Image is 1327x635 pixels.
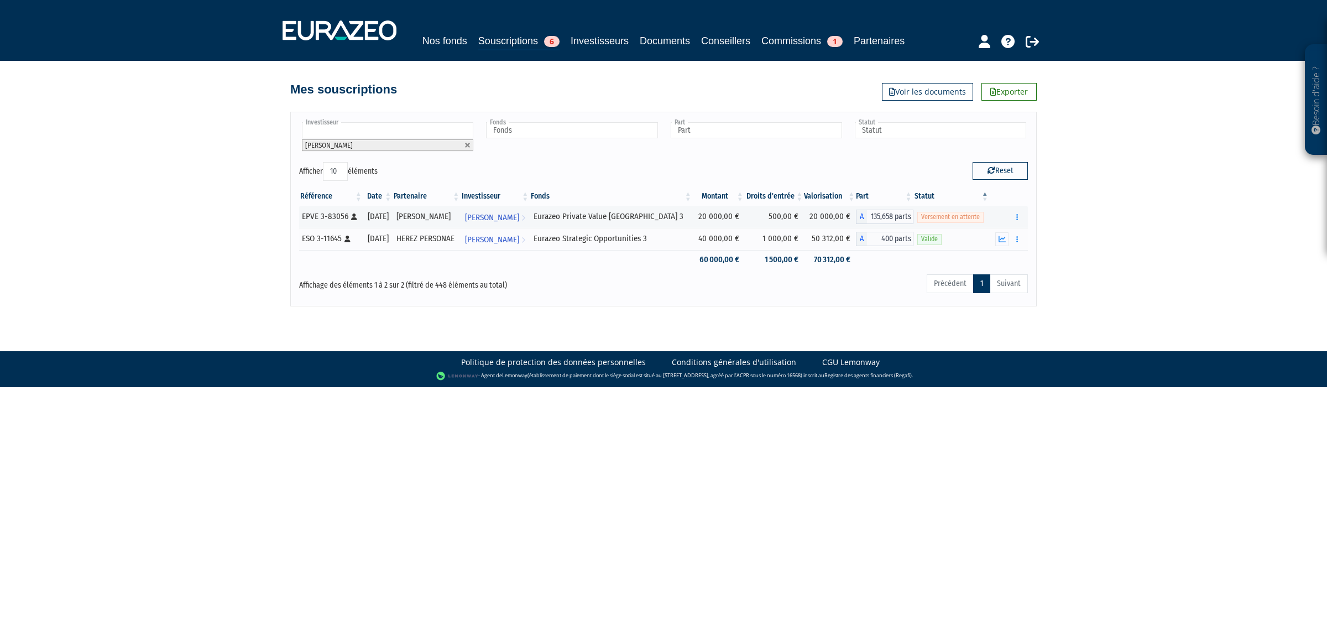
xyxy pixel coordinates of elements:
[351,214,357,220] i: [Français] Personne physique
[530,187,692,206] th: Fonds: activer pour trier la colonne par ordre croissant
[761,33,843,49] a: Commissions1
[882,83,973,101] a: Voir les documents
[534,233,688,244] div: Eurazeo Strategic Opportunities 3
[461,187,530,206] th: Investisseur: activer pour trier la colonne par ordre croissant
[856,232,913,246] div: A - Eurazeo Strategic Opportunities 3
[672,357,796,368] a: Conditions générales d'utilisation
[854,33,905,49] a: Partenaires
[917,234,942,244] span: Valide
[305,141,353,149] span: [PERSON_NAME]
[478,33,560,50] a: Souscriptions6
[302,211,359,222] div: EPVE 3-83056
[367,211,389,222] div: [DATE]
[824,372,912,379] a: Registre des agents financiers (Regafi)
[534,211,688,222] div: Eurazeo Private Value [GEOGRAPHIC_DATA] 3
[856,232,867,246] span: A
[973,274,990,293] a: 1
[422,33,467,49] a: Nos fonds
[283,20,396,40] img: 1732889491-logotype_eurazeo_blanc_rvb.png
[822,357,880,368] a: CGU Lemonway
[640,33,690,49] a: Documents
[693,187,745,206] th: Montant: activer pour trier la colonne par ordre croissant
[981,83,1037,101] a: Exporter
[693,228,745,250] td: 40 000,00 €
[804,206,856,228] td: 20 000,00 €
[804,250,856,269] td: 70 312,00 €
[917,212,984,222] span: Versement en attente
[323,162,348,181] select: Afficheréléments
[804,228,856,250] td: 50 312,00 €
[11,371,1316,382] div: - Agent de (établissement de paiement dont le siège social est situé au [STREET_ADDRESS], agréé p...
[544,36,560,47] span: 6
[290,83,397,96] h4: Mes souscriptions
[344,236,351,242] i: [Français] Personne physique
[367,233,389,244] div: [DATE]
[867,210,913,224] span: 135,658 parts
[302,233,359,244] div: ESO 3-11645
[521,230,525,250] i: Voir l'investisseur
[745,187,804,206] th: Droits d'entrée: activer pour trier la colonne par ordre croissant
[693,206,745,228] td: 20 000,00 €
[701,33,750,49] a: Conseillers
[856,210,867,224] span: A
[393,228,461,250] td: HEREZ PERSONAE
[299,273,593,291] div: Affichage des éléments 1 à 2 sur 2 (filtré de 448 éléments au total)
[913,187,990,206] th: Statut : activer pour trier la colonne par ordre d&eacute;croissant
[745,206,804,228] td: 500,00 €
[461,357,646,368] a: Politique de protection des données personnelles
[465,207,519,228] span: [PERSON_NAME]
[363,187,393,206] th: Date: activer pour trier la colonne par ordre croissant
[393,187,461,206] th: Partenaire: activer pour trier la colonne par ordre croissant
[436,371,479,382] img: logo-lemonway.png
[856,187,913,206] th: Part: activer pour trier la colonne par ordre croissant
[827,36,843,47] span: 1
[461,206,530,228] a: [PERSON_NAME]
[465,230,519,250] span: [PERSON_NAME]
[502,372,527,379] a: Lemonway
[393,206,461,228] td: [PERSON_NAME]
[1310,50,1323,150] p: Besoin d'aide ?
[973,162,1028,180] button: Reset
[461,228,530,250] a: [PERSON_NAME]
[521,207,525,228] i: Voir l'investisseur
[804,187,856,206] th: Valorisation: activer pour trier la colonne par ordre croissant
[299,162,378,181] label: Afficher éléments
[856,210,913,224] div: A - Eurazeo Private Value Europe 3
[693,250,745,269] td: 60 000,00 €
[745,250,804,269] td: 1 500,00 €
[745,228,804,250] td: 1 000,00 €
[867,232,913,246] span: 400 parts
[299,187,363,206] th: Référence : activer pour trier la colonne par ordre croissant
[571,33,629,49] a: Investisseurs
